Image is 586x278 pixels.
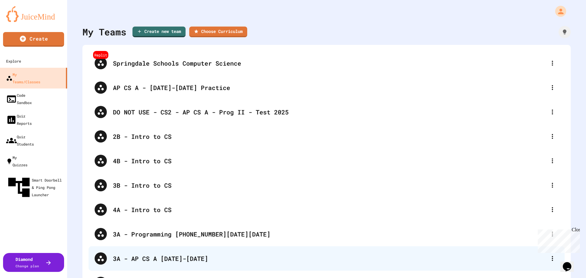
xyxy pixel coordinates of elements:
div: Chat with us now!Close [2,2,42,39]
div: How it works [559,26,571,38]
div: 4A - Intro to CS [113,205,546,214]
img: logo-orange.svg [6,6,61,22]
div: My Teams [82,25,126,39]
div: Explore [6,57,21,65]
div: 3B - Intro to CS [89,173,565,197]
div: Code Sandbox [6,92,32,106]
div: Smart Doorbell & Ping Pong Launcher [6,175,65,200]
div: My Teams/Classes [6,71,40,85]
div: 3A - Programming [PHONE_NUMBER][DATE][DATE] [113,229,546,239]
button: DiamondChange plan [3,253,64,272]
div: Replit [93,51,108,59]
div: AP CS A - [DATE]-[DATE] Practice [89,75,565,100]
iframe: chat widget [535,227,580,253]
div: 2B - Intro to CS [113,132,546,141]
div: 3A - Programming [PHONE_NUMBER][DATE][DATE] [89,222,565,246]
div: ReplitSpringdale Schools Computer Science [89,51,565,75]
div: My Quizzes [6,154,27,168]
div: 3A - AP CS A [DATE]-[DATE] [113,254,546,263]
div: 2B - Intro to CS [89,124,565,149]
div: AP CS A - [DATE]-[DATE] Practice [113,83,546,92]
div: Quiz Students [6,133,34,148]
div: My Account [549,4,568,18]
div: 4A - Intro to CS [89,197,565,222]
a: Create new team [132,27,186,37]
span: Change plan [16,264,39,268]
div: Diamond [16,256,39,269]
iframe: chat widget [560,254,580,272]
div: 3B - Intro to CS [113,181,546,190]
div: DO NOT USE - CS2 - AP CS A - Prog II - Test 2025 [89,100,565,124]
div: 4B - Intro to CS [113,156,546,165]
a: Create [3,32,64,47]
a: Choose Curriculum [189,27,247,37]
div: Springdale Schools Computer Science [113,59,546,68]
div: 3A - AP CS A [DATE]-[DATE] [89,246,565,271]
div: Quiz Reports [6,112,32,127]
div: DO NOT USE - CS2 - AP CS A - Prog II - Test 2025 [113,107,546,117]
div: 4B - Intro to CS [89,149,565,173]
